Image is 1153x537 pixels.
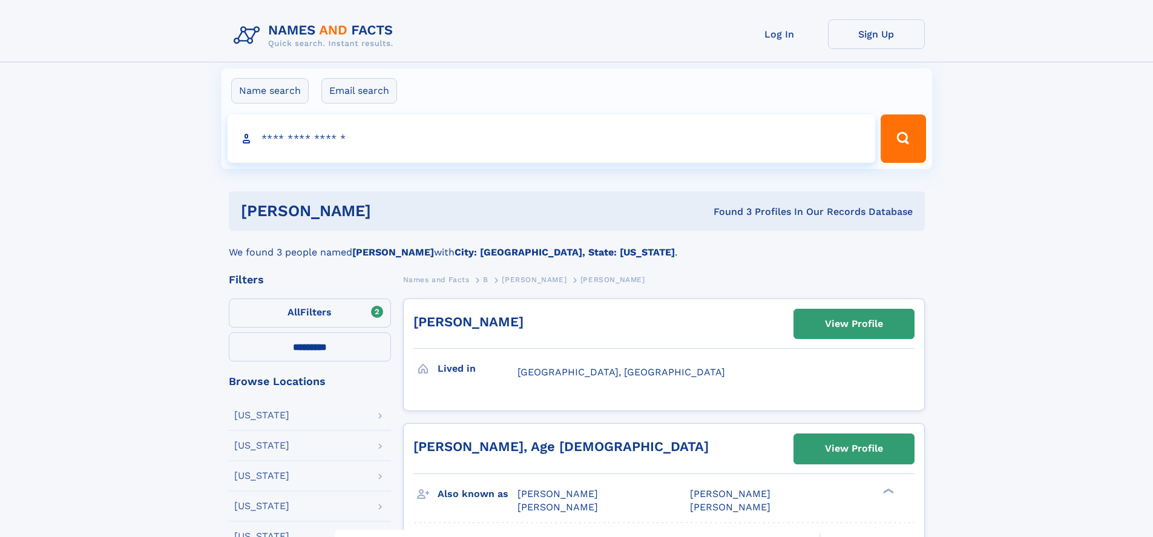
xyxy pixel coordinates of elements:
span: B [483,275,488,284]
img: Logo Names and Facts [229,19,403,52]
span: [PERSON_NAME] [690,488,770,499]
span: [PERSON_NAME] [517,501,598,513]
div: Browse Locations [229,376,391,387]
a: [PERSON_NAME], Age [DEMOGRAPHIC_DATA] [413,439,709,454]
input: search input [228,114,876,163]
a: [PERSON_NAME] [413,314,524,329]
span: [PERSON_NAME] [517,488,598,499]
a: View Profile [794,309,914,338]
div: [US_STATE] [234,471,289,481]
span: [PERSON_NAME] [580,275,645,284]
b: [PERSON_NAME] [352,246,434,258]
button: Search Button [881,114,925,163]
a: Log In [731,19,828,49]
label: Filters [229,298,391,328]
div: View Profile [825,310,883,338]
div: [US_STATE] [234,410,289,420]
span: [PERSON_NAME] [690,501,770,513]
div: We found 3 people named with . [229,231,925,260]
div: [US_STATE] [234,441,289,450]
a: Names and Facts [403,272,470,287]
a: View Profile [794,434,914,463]
a: [PERSON_NAME] [502,272,567,287]
div: [US_STATE] [234,501,289,511]
div: ❯ [880,487,895,495]
a: Sign Up [828,19,925,49]
span: All [287,306,300,318]
h3: Also known as [438,484,517,504]
div: Found 3 Profiles In Our Records Database [542,205,913,219]
div: Filters [229,274,391,285]
a: B [483,272,488,287]
b: City: [GEOGRAPHIC_DATA], State: [US_STATE] [455,246,675,258]
label: Email search [321,78,397,104]
div: View Profile [825,435,883,463]
h3: Lived in [438,358,517,379]
label: Name search [231,78,309,104]
span: [PERSON_NAME] [502,275,567,284]
span: [GEOGRAPHIC_DATA], [GEOGRAPHIC_DATA] [517,366,725,378]
h1: [PERSON_NAME] [241,203,542,219]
